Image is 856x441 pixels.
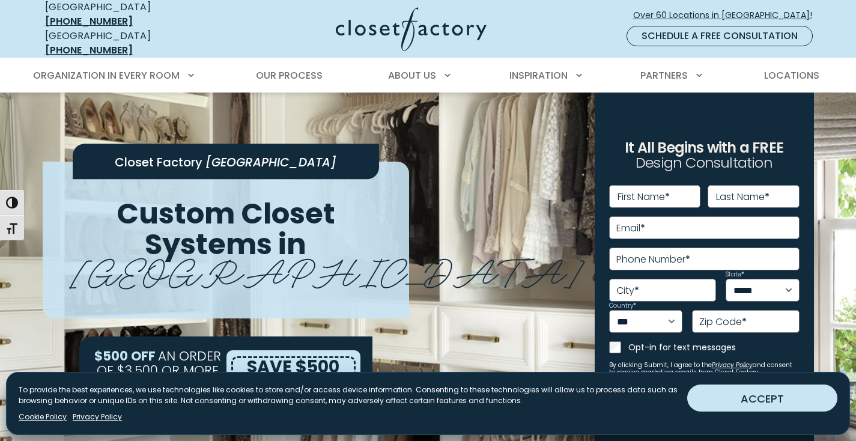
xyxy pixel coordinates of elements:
[256,68,323,82] span: Our Process
[640,68,688,82] span: Partners
[726,272,744,278] label: State
[616,286,639,296] label: City
[609,362,800,376] small: By clicking Submit, I agree to the and consent to receive marketing emails from Closet Factory.
[94,347,156,365] span: $500 OFF
[712,360,753,370] a: Privacy Policy
[45,14,133,28] a: [PHONE_NUMBER]
[609,303,636,309] label: Country
[716,192,769,202] label: Last Name
[205,154,336,171] span: [GEOGRAPHIC_DATA]
[33,68,180,82] span: Organization in Every Room
[509,68,568,82] span: Inspiration
[115,154,202,171] span: Closet Factory
[45,29,219,58] div: [GEOGRAPHIC_DATA]
[625,138,783,157] span: It All Begins with a FREE
[699,317,747,327] label: Zip Code
[19,412,67,422] a: Cookie Policy
[628,341,800,353] label: Opt-in for text messages
[687,385,837,412] button: ACCEPT
[616,224,645,233] label: Email
[336,7,487,51] img: Closet Factory Logo
[633,5,822,26] a: Over 60 Locations in [GEOGRAPHIC_DATA]!
[19,385,678,406] p: To provide the best experiences, we use technologies like cookies to store and/or access device i...
[70,242,584,296] span: [GEOGRAPHIC_DATA]
[627,26,813,46] a: Schedule a Free Consultation
[117,193,335,264] span: Custom Closet Systems in
[73,412,122,422] a: Privacy Policy
[618,192,670,202] label: First Name
[247,354,339,379] span: SAVE $500
[45,43,133,57] a: [PHONE_NUMBER]
[636,153,773,173] span: Design Consultation
[633,9,822,22] span: Over 60 Locations in [GEOGRAPHIC_DATA]!
[97,347,221,379] span: AN ORDER OF $3,500 OR MORE
[388,68,436,82] span: About Us
[25,59,832,93] nav: Primary Menu
[616,255,690,264] label: Phone Number
[764,68,819,82] span: Locations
